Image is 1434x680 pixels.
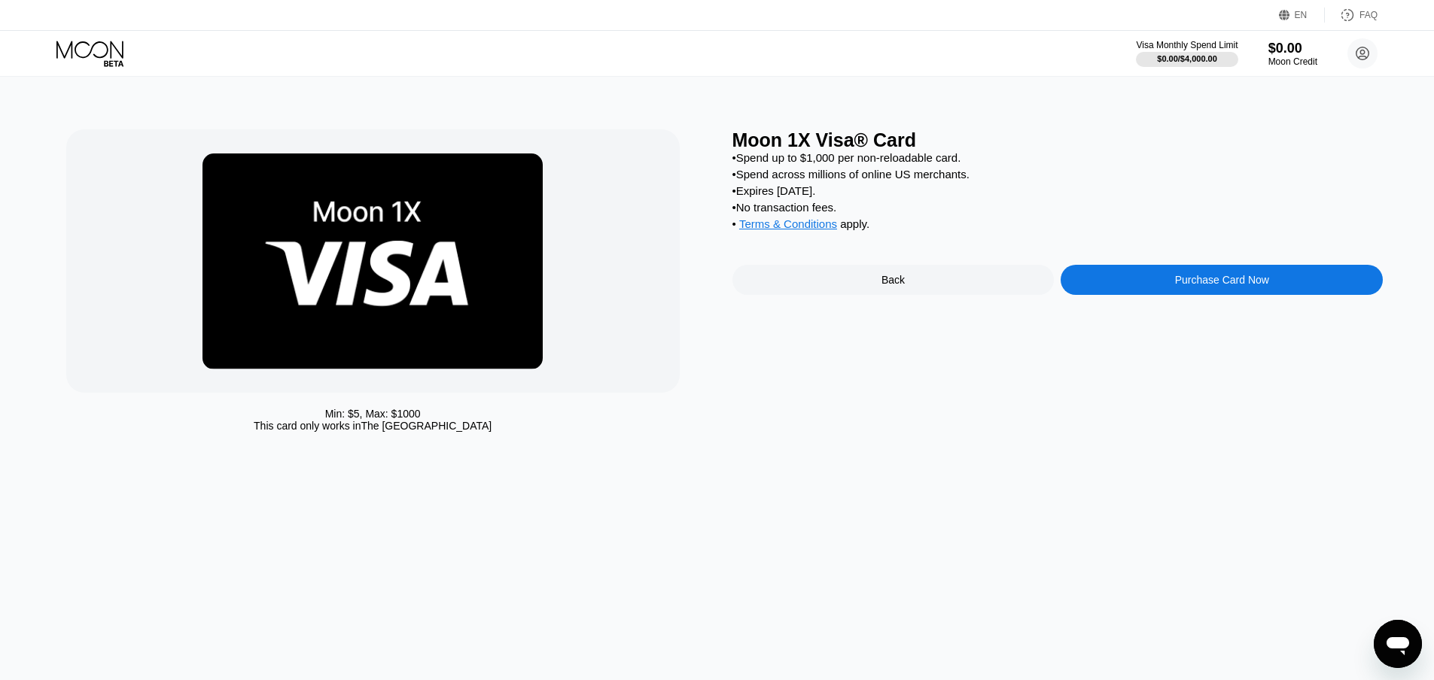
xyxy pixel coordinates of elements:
[1136,40,1238,50] div: Visa Monthly Spend Limit
[732,184,1384,197] div: • Expires [DATE].
[1061,265,1383,295] div: Purchase Card Now
[1359,10,1378,20] div: FAQ
[732,265,1055,295] div: Back
[1295,10,1308,20] div: EN
[1268,41,1317,56] div: $0.00
[732,129,1384,151] div: Moon 1X Visa® Card
[732,217,1384,234] div: • apply .
[881,274,905,286] div: Back
[1268,41,1317,67] div: $0.00Moon Credit
[739,217,837,234] div: Terms & Conditions
[732,201,1384,214] div: • No transaction fees.
[1157,54,1217,63] div: $0.00 / $4,000.00
[1374,620,1422,668] iframe: Button to launch messaging window
[1268,56,1317,67] div: Moon Credit
[1175,274,1269,286] div: Purchase Card Now
[1279,8,1325,23] div: EN
[325,408,421,420] div: Min: $ 5 , Max: $ 1000
[732,168,1384,181] div: • Spend across millions of online US merchants.
[1325,8,1378,23] div: FAQ
[1136,40,1238,67] div: Visa Monthly Spend Limit$0.00/$4,000.00
[732,151,1384,164] div: • Spend up to $1,000 per non-reloadable card.
[254,420,492,432] div: This card only works in The [GEOGRAPHIC_DATA]
[739,217,837,230] span: Terms & Conditions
